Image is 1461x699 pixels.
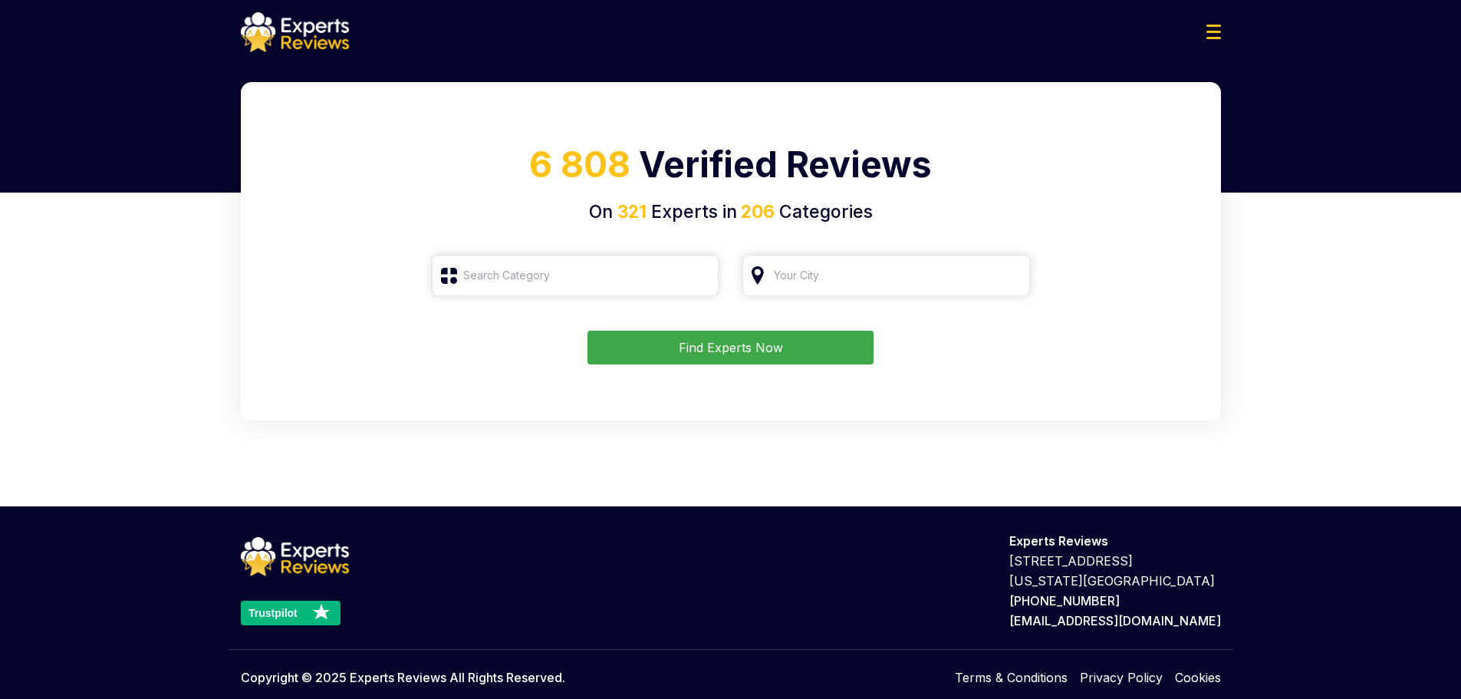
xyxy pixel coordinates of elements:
[617,201,647,223] span: 321
[1009,531,1221,551] p: Experts Reviews
[241,668,565,687] p: Copyright © 2025 Experts Reviews All Rights Reserved.
[1080,668,1163,687] a: Privacy Policy
[955,668,1068,687] a: Terms & Conditions
[737,201,775,223] span: 206
[1009,551,1221,571] p: [STREET_ADDRESS]
[1009,611,1221,631] p: [EMAIL_ADDRESS][DOMAIN_NAME]
[1009,571,1221,591] p: [US_STATE][GEOGRAPHIC_DATA]
[248,607,298,619] text: Trustpilot
[1206,25,1221,39] img: Menu Icon
[241,601,349,625] a: Trustpilot
[1009,591,1221,611] p: [PHONE_NUMBER]
[241,12,349,52] img: logo
[587,331,874,364] button: Find Experts Now
[1175,668,1221,687] a: Cookies
[742,255,1030,296] input: Your City
[432,255,719,296] input: Search Category
[259,138,1203,199] h1: Verified Reviews
[259,199,1203,226] h4: On Experts in Categories
[529,143,630,186] span: 6 808
[241,537,349,577] img: logo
